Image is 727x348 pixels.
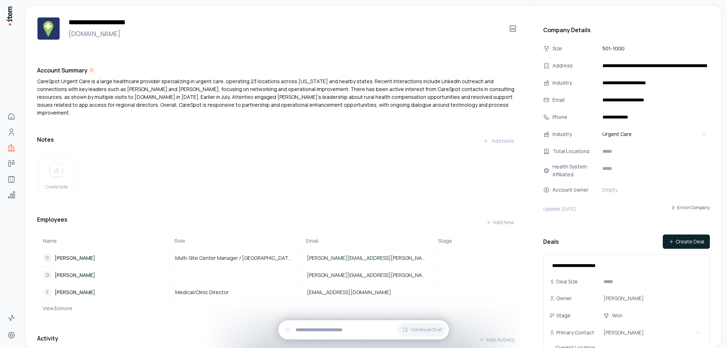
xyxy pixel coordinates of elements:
[307,289,391,296] span: [EMAIL_ADDRESS][DOMAIN_NAME]
[37,288,168,297] a: F[PERSON_NAME]
[4,109,19,123] a: Home
[552,62,598,70] div: Address
[398,323,446,337] button: Continue Chat
[552,45,598,52] div: Size
[477,134,520,148] button: Add Note
[4,311,19,325] a: Activity
[66,29,500,39] a: [DOMAIN_NAME]
[307,272,426,279] span: [PERSON_NAME][EMAIL_ADDRESS][PERSON_NAME][DOMAIN_NAME]
[663,234,710,249] button: Create Deal
[175,237,295,244] div: Role
[552,130,598,138] div: Industry
[552,113,598,121] div: Phone
[4,188,19,202] a: Analytics
[411,327,442,333] span: Continue Chat
[37,66,87,75] h3: Account Summary
[37,334,58,343] h3: Activity
[552,96,598,104] div: Email
[556,278,578,285] p: Deal Size
[55,272,95,279] p: [PERSON_NAME]
[552,186,598,194] div: Account owner
[552,79,598,87] div: Industry
[43,254,52,262] div: C
[556,312,571,319] p: Stage
[552,163,598,178] div: Health System Affiliated
[438,237,514,244] div: Stage
[55,289,95,296] p: [PERSON_NAME]
[301,272,432,279] a: [PERSON_NAME][EMAIL_ADDRESS][PERSON_NAME][DOMAIN_NAME]
[671,201,710,214] button: Enrich Company
[306,237,426,244] div: Email
[170,289,300,296] a: Medical/Clinic Director
[543,206,576,212] p: Updated: [DATE]
[37,271,168,279] a: D[PERSON_NAME]
[480,215,520,230] button: Add New
[4,156,19,171] a: Deals
[37,301,72,316] button: View34more
[473,333,520,347] button: Add Activity
[37,254,168,262] a: C[PERSON_NAME]
[4,125,19,139] a: People
[307,254,426,262] span: [PERSON_NAME][EMAIL_ADDRESS][PERSON_NAME][DOMAIN_NAME]
[301,254,432,262] a: [PERSON_NAME][EMAIL_ADDRESS][PERSON_NAME][DOMAIN_NAME]
[483,137,514,145] div: Add Note
[4,141,19,155] a: Companies
[556,329,594,336] p: Primary Contact
[6,6,13,26] img: Item Brain Logo
[37,215,67,230] h3: Employees
[4,172,19,186] a: Agents
[543,26,710,34] h3: Company Details
[37,77,520,117] p: CareSpot Urgent Care is a large healthcare provider specializing in urgent care, operating 23 loc...
[175,254,294,262] span: Multi-Site Center Manager / [GEOGRAPHIC_DATA][US_STATE] Regional Director
[55,254,95,262] p: [PERSON_NAME]
[556,295,572,302] p: Owner
[543,237,559,246] h3: Deals
[301,289,432,296] a: [EMAIL_ADDRESS][DOMAIN_NAME]
[48,163,65,178] img: create note
[37,17,60,40] img: CareSpot Urgent Care
[175,289,229,296] span: Medical/Clinic Director
[4,328,19,342] a: Settings
[43,237,163,244] div: Name
[552,147,598,155] div: Total Locations
[37,135,54,144] h3: Notes
[170,254,300,262] a: Multi-Site Center Manager / [GEOGRAPHIC_DATA][US_STATE] Regional Director
[278,320,449,339] div: Continue Chat
[45,184,68,190] span: Create Note
[39,157,74,192] button: create noteCreate Note
[43,288,52,297] div: F
[43,271,52,279] div: D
